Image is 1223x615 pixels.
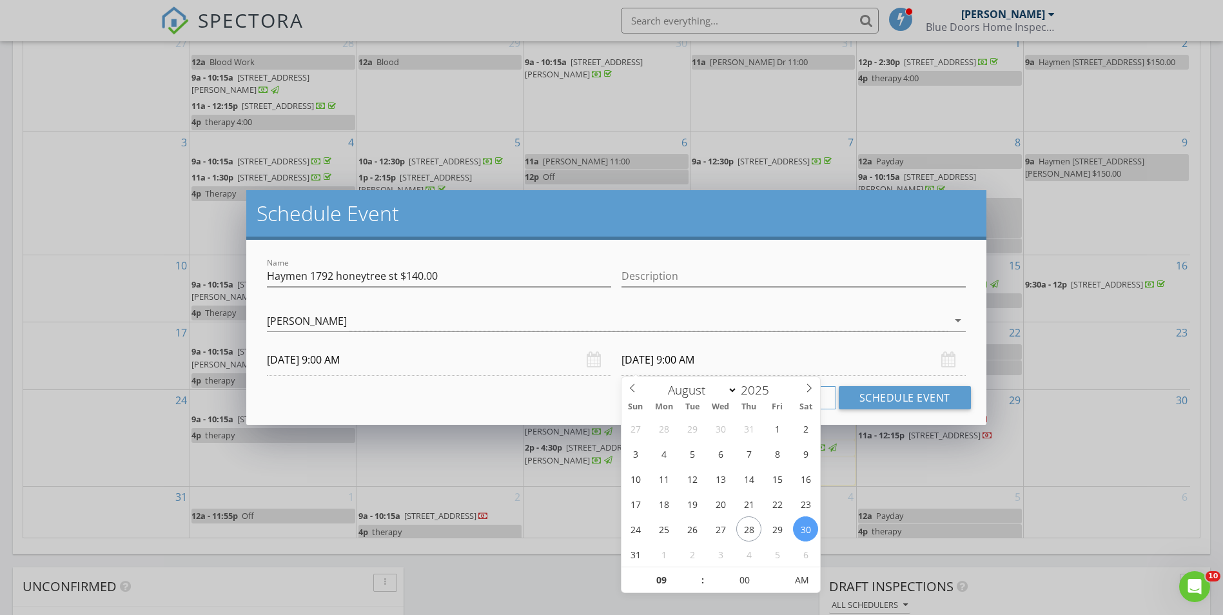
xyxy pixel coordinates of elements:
span: : [701,567,705,593]
span: September 3, 2025 [708,542,733,567]
span: August 7, 2025 [736,441,761,466]
span: August 9, 2025 [793,441,818,466]
span: August 10, 2025 [623,466,648,491]
span: Thu [735,403,763,411]
span: August 23, 2025 [793,491,818,516]
span: August 14, 2025 [736,466,761,491]
span: August 17, 2025 [623,491,648,516]
span: August 12, 2025 [680,466,705,491]
span: August 1, 2025 [765,416,790,441]
span: Click to toggle [784,567,819,593]
span: July 27, 2025 [623,416,648,441]
div: [PERSON_NAME] [267,315,347,327]
span: July 31, 2025 [736,416,761,441]
span: August 22, 2025 [765,491,790,516]
span: August 29, 2025 [765,516,790,542]
span: August 13, 2025 [708,466,733,491]
span: August 16, 2025 [793,466,818,491]
span: August 28, 2025 [736,516,761,542]
i: arrow_drop_down [950,313,966,328]
span: August 6, 2025 [708,441,733,466]
input: Select date [621,344,966,376]
span: August 3, 2025 [623,441,648,466]
span: August 24, 2025 [623,516,648,542]
span: September 4, 2025 [736,542,761,567]
span: August 30, 2025 [793,516,818,542]
input: Year [738,382,780,398]
span: August 11, 2025 [651,466,676,491]
span: August 25, 2025 [651,516,676,542]
h2: Schedule Event [257,200,975,226]
span: July 30, 2025 [708,416,733,441]
span: August 21, 2025 [736,491,761,516]
span: August 8, 2025 [765,441,790,466]
span: August 4, 2025 [651,441,676,466]
span: August 20, 2025 [708,491,733,516]
span: August 27, 2025 [708,516,733,542]
span: September 2, 2025 [680,542,705,567]
span: September 5, 2025 [765,542,790,567]
span: August 15, 2025 [765,466,790,491]
span: September 1, 2025 [651,542,676,567]
span: September 6, 2025 [793,542,818,567]
button: Schedule Event [839,386,971,409]
span: Sat [792,403,820,411]
span: August 31, 2025 [623,542,648,567]
iframe: Intercom live chat [1179,571,1210,602]
input: Select date [267,344,611,376]
span: Tue [678,403,707,411]
span: Wed [707,403,735,411]
span: 10 [1206,571,1220,581]
span: Fri [763,403,792,411]
span: August 18, 2025 [651,491,676,516]
span: August 19, 2025 [680,491,705,516]
span: Mon [650,403,678,411]
span: August 2, 2025 [793,416,818,441]
span: July 29, 2025 [680,416,705,441]
span: Sun [621,403,650,411]
span: August 26, 2025 [680,516,705,542]
span: August 5, 2025 [680,441,705,466]
span: July 28, 2025 [651,416,676,441]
